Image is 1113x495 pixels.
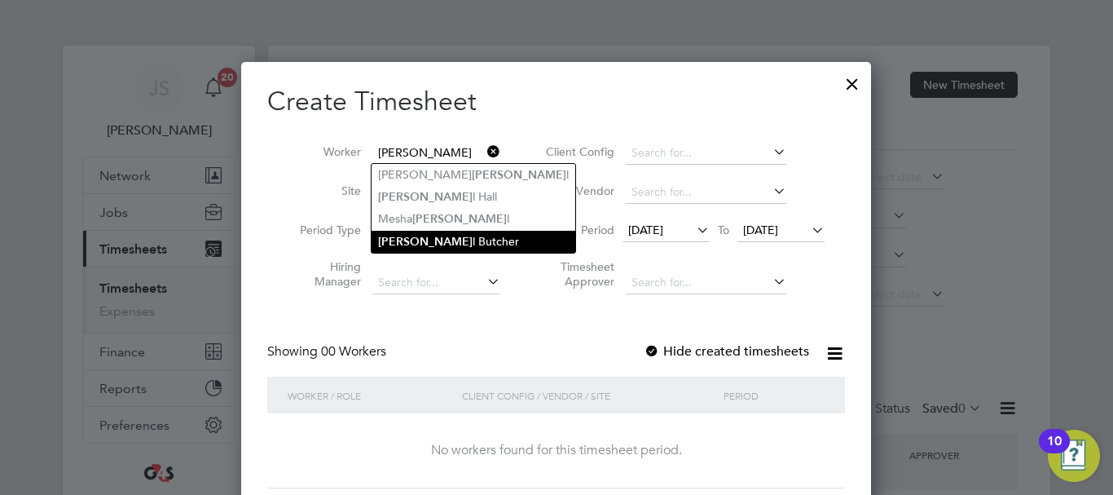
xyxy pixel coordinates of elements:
[541,259,614,289] label: Timesheet Approver
[743,223,778,237] span: [DATE]
[626,181,786,204] input: Search for...
[628,223,663,237] span: [DATE]
[284,377,458,414] div: Worker / Role
[1047,441,1062,462] div: 10
[288,259,361,289] label: Hiring Manager
[372,208,575,230] li: Mesha l
[372,272,500,294] input: Search for...
[372,231,575,253] li: l Butcher
[541,144,614,159] label: Client Config
[626,142,786,165] input: Search for...
[267,85,845,119] h2: Create Timesheet
[412,212,507,226] b: [PERSON_NAME]
[626,272,786,294] input: Search for...
[372,142,500,165] input: Search for...
[719,377,829,414] div: Period
[284,442,829,459] div: No workers found for this timesheet period.
[713,219,734,241] span: To
[372,186,575,208] li: l Hall
[644,343,809,360] label: Hide created timesheets
[378,235,473,249] b: [PERSON_NAME]
[288,183,361,198] label: Site
[267,343,389,360] div: Showing
[378,190,473,204] b: [PERSON_NAME]
[288,223,361,237] label: Period Type
[288,144,361,159] label: Worker
[372,164,575,186] li: [PERSON_NAME] l
[541,183,614,198] label: Vendor
[1048,430,1100,482] button: Open Resource Center, 10 new notifications
[458,377,719,414] div: Client Config / Vendor / Site
[321,343,386,360] span: 00 Workers
[541,223,614,237] label: Period
[472,168,566,182] b: [PERSON_NAME]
